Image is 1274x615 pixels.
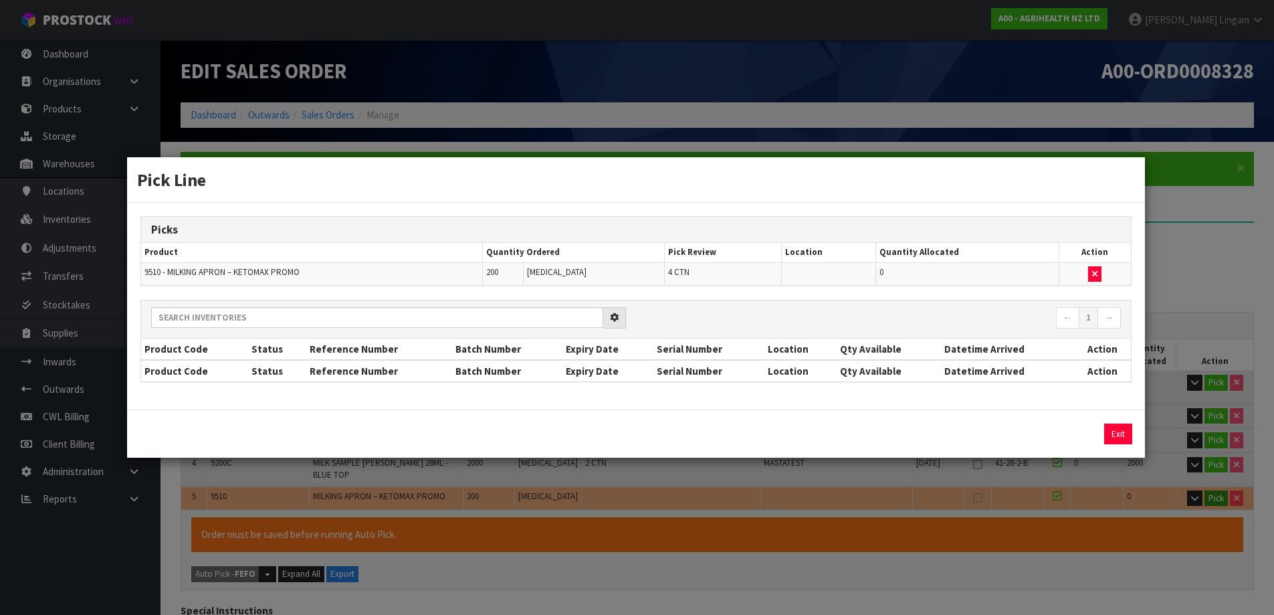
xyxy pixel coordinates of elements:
h3: Pick Line [137,167,1135,192]
th: Datetime Arrived [941,360,1074,381]
h3: Picks [151,224,1121,236]
input: Search inventories [151,307,603,328]
th: Datetime Arrived [941,339,1074,360]
th: Serial Number [653,339,764,360]
th: Status [248,339,306,360]
th: Pick Review [665,243,782,262]
a: → [1097,307,1121,329]
th: Quantity Allocated [876,243,1059,262]
span: 200 [486,266,498,278]
span: [MEDICAL_DATA] [527,266,587,278]
span: 9510 - MILKING APRON – KETOMAX PROMO [144,266,300,278]
th: Product [141,243,483,262]
th: Location [764,360,837,381]
a: ← [1056,307,1079,329]
th: Reference Number [306,360,451,381]
th: Qty Available [837,360,941,381]
th: Expiry Date [562,360,653,381]
button: Exit [1104,424,1132,444]
a: 1 [1079,307,1098,329]
th: Action [1074,339,1130,360]
th: Location [782,243,876,262]
th: Product Code [141,360,249,381]
nav: Page navigation [646,307,1121,331]
span: 4 CTN [668,266,689,278]
th: Action [1074,360,1130,381]
th: Qty Available [837,339,941,360]
th: Action [1059,243,1131,262]
th: Location [764,339,837,360]
th: Serial Number [653,360,764,381]
th: Expiry Date [562,339,653,360]
span: 0 [879,266,883,278]
th: Reference Number [306,339,451,360]
th: Product Code [141,339,249,360]
th: Batch Number [452,360,562,381]
th: Quantity Ordered [483,243,665,262]
th: Status [248,360,306,381]
th: Batch Number [452,339,562,360]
